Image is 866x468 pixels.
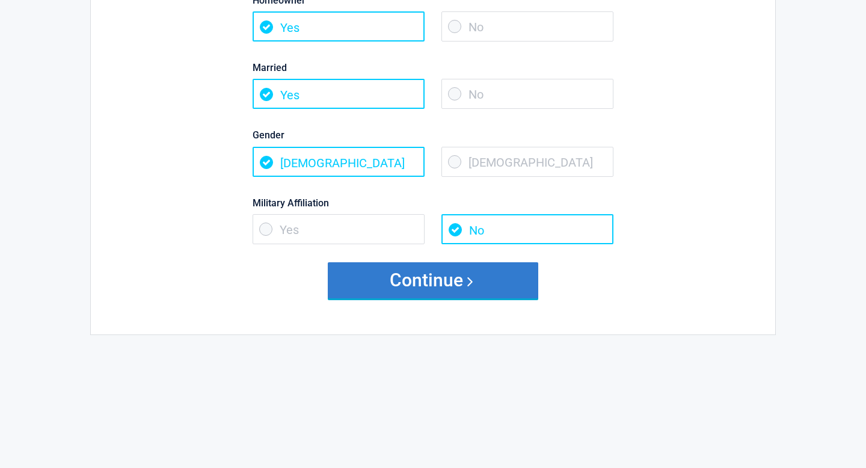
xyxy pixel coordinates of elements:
[253,195,613,211] label: Military Affiliation
[253,11,425,42] span: Yes
[253,147,425,177] span: [DEMOGRAPHIC_DATA]
[253,60,613,76] label: Married
[328,262,538,298] button: Continue
[441,79,613,109] span: No
[253,127,613,143] label: Gender
[253,79,425,109] span: Yes
[253,214,425,244] span: Yes
[441,214,613,244] span: No
[441,147,613,177] span: [DEMOGRAPHIC_DATA]
[441,11,613,42] span: No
